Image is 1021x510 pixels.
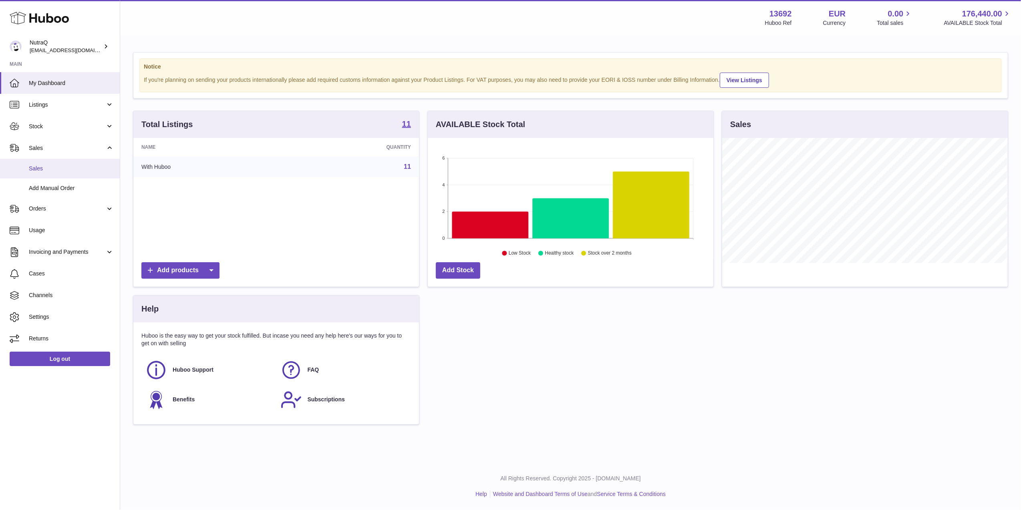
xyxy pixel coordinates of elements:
span: My Dashboard [29,79,114,87]
a: Service Terms & Conditions [597,491,666,497]
th: Name [133,138,284,156]
img: log@nutraq.com [10,40,22,53]
strong: Notice [144,63,997,71]
a: Subscriptions [280,389,407,411]
span: Settings [29,313,114,321]
a: View Listings [720,73,769,88]
p: Huboo is the easy way to get your stock fulfilled. But incase you need any help here's our ways f... [141,332,411,347]
span: Huboo Support [173,366,213,374]
text: 2 [442,209,445,214]
span: 0.00 [888,8,904,19]
span: Benefits [173,396,195,403]
span: Cases [29,270,114,277]
a: Benefits [145,389,272,411]
text: Healthy stock [545,251,574,256]
h3: Total Listings [141,119,193,130]
span: Total sales [877,19,912,27]
span: Orders [29,205,105,212]
a: Add products [141,262,220,279]
span: Returns [29,335,114,342]
text: 0 [442,236,445,241]
a: 176,440.00 AVAILABLE Stock Total [944,8,1011,27]
text: Low Stock [509,251,531,256]
text: Stock over 2 months [588,251,632,256]
span: [EMAIL_ADDRESS][DOMAIN_NAME] [30,47,118,53]
span: FAQ [308,366,319,374]
a: Log out [10,352,110,366]
span: Sales [29,144,105,152]
strong: EUR [829,8,846,19]
a: 0.00 Total sales [877,8,912,27]
a: FAQ [280,359,407,381]
span: 176,440.00 [962,8,1002,19]
a: Help [475,491,487,497]
span: Sales [29,165,114,172]
a: Website and Dashboard Terms of Use [493,491,588,497]
span: Subscriptions [308,396,345,403]
a: 11 [402,120,411,130]
h3: Sales [730,119,751,130]
text: 6 [442,156,445,160]
p: All Rights Reserved. Copyright 2025 - [DOMAIN_NAME] [127,475,1015,482]
h3: Help [141,304,159,314]
span: AVAILABLE Stock Total [944,19,1011,27]
div: If you're planning on sending your products internationally please add required customs informati... [144,71,997,88]
a: Add Stock [436,262,480,279]
span: Stock [29,123,105,130]
td: With Huboo [133,156,284,177]
a: 11 [404,163,411,170]
span: Add Manual Order [29,184,114,192]
span: Channels [29,291,114,299]
strong: 11 [402,120,411,128]
th: Quantity [284,138,419,156]
div: Currency [823,19,846,27]
div: NutraQ [30,39,102,54]
span: Listings [29,101,105,109]
strong: 13692 [769,8,792,19]
span: Invoicing and Payments [29,248,105,256]
li: and [490,490,666,498]
text: 4 [442,182,445,187]
h3: AVAILABLE Stock Total [436,119,525,130]
span: Usage [29,227,114,234]
a: Huboo Support [145,359,272,381]
div: Huboo Ref [765,19,792,27]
